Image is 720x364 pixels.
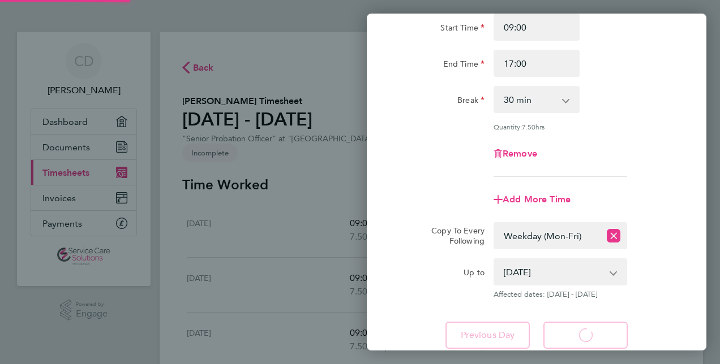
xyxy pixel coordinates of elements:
[422,226,485,246] label: Copy To Every Following
[494,122,627,131] div: Quantity: hrs
[440,23,485,36] label: Start Time
[494,14,580,41] input: E.g. 08:00
[494,149,537,158] button: Remove
[464,267,485,281] label: Up to
[503,148,537,159] span: Remove
[457,95,485,109] label: Break
[607,223,620,248] button: Reset selection
[494,195,571,204] button: Add More Time
[494,290,627,299] span: Affected dates: [DATE] - [DATE]
[443,59,485,72] label: End Time
[494,50,580,77] input: E.g. 18:00
[522,122,535,131] span: 7.50
[503,194,571,205] span: Add More Time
